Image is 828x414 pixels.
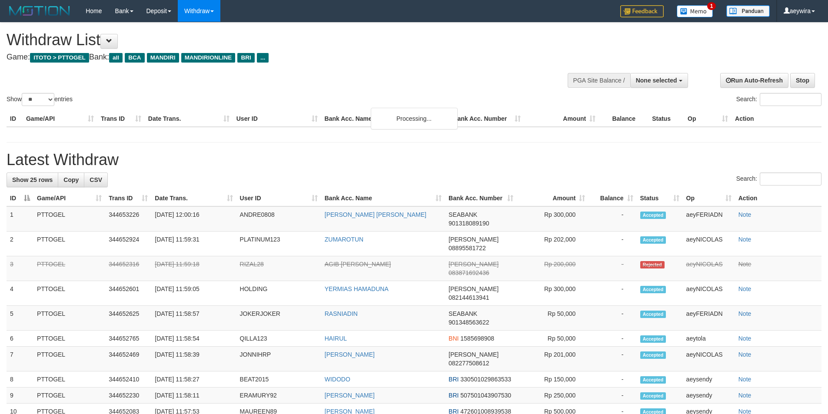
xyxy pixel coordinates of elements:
td: - [589,388,636,404]
a: Copy [58,172,84,187]
a: HAIRUL [325,335,347,342]
td: aeyNICOLAS [683,347,735,371]
span: Rejected [640,261,665,268]
td: - [589,206,636,232]
a: Note [738,211,752,218]
td: 344652601 [105,281,151,306]
td: [DATE] 11:58:57 [151,306,236,331]
th: ID [7,111,23,127]
span: BRI [237,53,254,63]
td: 344652230 [105,388,151,404]
span: Accepted [640,335,666,343]
th: Balance [599,111,648,127]
td: [DATE] 11:58:27 [151,371,236,388]
td: Rp 300,000 [517,281,589,306]
td: Rp 250,000 [517,388,589,404]
a: Note [738,376,752,383]
span: Accepted [640,376,666,384]
span: None selected [636,77,677,84]
td: aeysendy [683,371,735,388]
span: Accepted [640,392,666,400]
th: Status [648,111,684,127]
a: YERMIAS HAMADUNA [325,285,389,292]
span: 1 [707,2,716,10]
td: [DATE] 11:59:31 [151,232,236,256]
span: BRI [449,392,459,399]
td: aeytola [683,331,735,347]
span: [PERSON_NAME] [449,285,499,292]
h1: Withdraw List [7,31,543,49]
a: WIDODO [325,376,350,383]
td: aeyNICOLAS [683,256,735,281]
span: MANDIRIONLINE [181,53,236,63]
td: 344652410 [105,371,151,388]
span: Accepted [640,311,666,318]
span: [PERSON_NAME] [449,351,499,358]
a: Run Auto-Refresh [720,73,788,88]
a: [PERSON_NAME] [PERSON_NAME] [325,211,426,218]
span: Copy 1585698908 to clipboard [460,335,494,342]
td: 344652469 [105,347,151,371]
span: ITOTO > PTTOGEL [30,53,89,63]
td: 9 [7,388,33,404]
td: - [589,232,636,256]
span: BNI [449,335,459,342]
th: Bank Acc. Name [321,111,450,127]
th: Amount: activate to sort column ascending [517,190,589,206]
span: [PERSON_NAME] [449,261,499,268]
span: [PERSON_NAME] [449,236,499,243]
td: BEAT2015 [236,371,321,388]
a: Note [738,236,752,243]
th: Status: activate to sort column ascending [637,190,683,206]
th: Bank Acc. Number: activate to sort column ascending [445,190,517,206]
td: 4 [7,281,33,306]
td: PTTOGEL [33,388,105,404]
th: Trans ID: activate to sort column ascending [105,190,151,206]
th: Game/API: activate to sort column ascending [33,190,105,206]
td: ERAMURY92 [236,388,321,404]
button: None selected [630,73,688,88]
a: Note [738,351,752,358]
td: Rp 201,000 [517,347,589,371]
td: 5 [7,306,33,331]
td: 1 [7,206,33,232]
td: Rp 150,000 [517,371,589,388]
td: [DATE] 11:58:39 [151,347,236,371]
label: Search: [736,93,821,106]
td: aeyNICOLAS [683,232,735,256]
a: [PERSON_NAME] [325,351,375,358]
td: Rp 202,000 [517,232,589,256]
td: Rp 50,000 [517,331,589,347]
th: ID: activate to sort column descending [7,190,33,206]
td: [DATE] 11:59:18 [151,256,236,281]
td: - [589,306,636,331]
span: Copy 901318089190 to clipboard [449,220,489,227]
input: Search: [760,172,821,185]
td: 344653226 [105,206,151,232]
a: Note [738,335,752,342]
th: Date Trans. [145,111,233,127]
span: all [109,53,123,63]
td: HOLDING [236,281,321,306]
span: Copy 507501043907530 to clipboard [460,392,511,399]
span: Accepted [640,212,666,219]
td: PTTOGEL [33,331,105,347]
td: PTTOGEL [33,371,105,388]
th: Action [735,190,821,206]
h4: Game: Bank: [7,53,543,62]
td: [DATE] 11:58:11 [151,388,236,404]
img: Feedback.jpg [620,5,664,17]
a: RASNIADIN [325,310,358,317]
td: Rp 200,000 [517,256,589,281]
a: Note [738,310,752,317]
td: PTTOGEL [33,206,105,232]
label: Show entries [7,93,73,106]
th: User ID [233,111,321,127]
span: Copy 082144613941 to clipboard [449,294,489,301]
td: 6 [7,331,33,347]
td: - [589,281,636,306]
th: Balance: activate to sort column ascending [589,190,636,206]
a: AGIB [PERSON_NAME] [325,261,391,268]
td: [DATE] 12:00:16 [151,206,236,232]
span: Accepted [640,236,666,244]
